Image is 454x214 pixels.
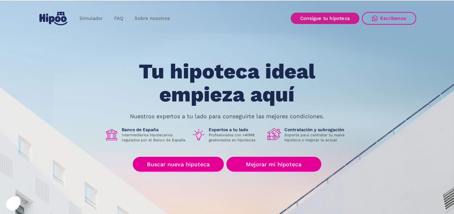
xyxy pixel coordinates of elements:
[291,13,359,24] a: Consigue tu hipoteca
[284,132,349,143] p: Soporte para contratar tu nueva hipoteca o mejorar la actual
[129,12,176,25] a: Sobre nosotros
[122,127,187,132] h1: Banco de España
[226,157,321,172] a: Mejorar mi hipoteca
[38,9,69,28] a: home
[209,127,262,132] h1: Expertos a tu lado
[133,157,224,172] a: Buscar nueva hipoteca
[380,15,406,21] div: Escríbenos
[74,12,108,25] a: Simulador
[284,127,349,132] h1: Contratación y subrogación
[209,132,262,143] p: Profesionales con +40M€ gestionados en hipotecas
[108,60,346,106] h1: Tu hipoteca ideal empieza aquí
[362,12,416,25] a: Escríbenos
[122,132,187,143] p: Intermediarios hipotecarios regulados por el Banco de España
[108,12,129,25] a: FAQ
[130,114,324,119] p: Nuestros expertos a tu lado para conseguirte las mejores condiciones.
